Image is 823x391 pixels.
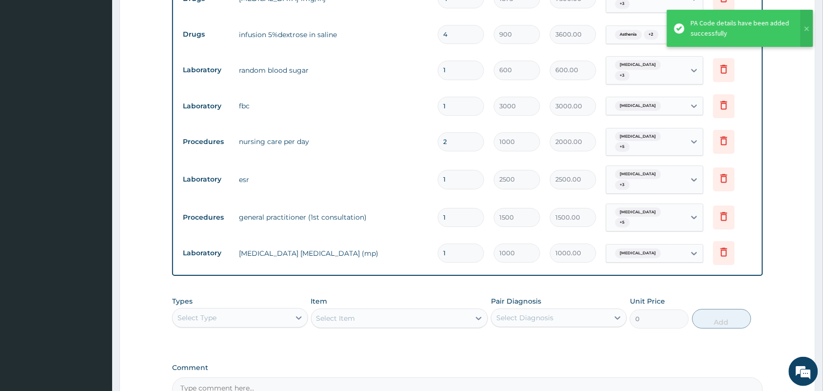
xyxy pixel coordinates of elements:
[491,296,541,306] label: Pair Diagnosis
[177,313,216,323] div: Select Type
[691,18,791,39] div: PA Code details have been added successfully
[178,170,234,188] td: Laboratory
[234,132,433,151] td: nursing care per day
[644,30,659,40] span: + 2
[178,244,234,262] td: Laboratory
[615,71,630,81] span: + 3
[234,170,433,189] td: esr
[5,267,186,301] textarea: Type your message and hit 'Enter'
[160,5,183,28] div: Minimize live chat window
[615,248,661,258] span: [MEDICAL_DATA]
[311,296,328,306] label: Item
[615,30,642,40] span: Asthenia
[615,207,661,217] span: [MEDICAL_DATA]
[178,97,234,115] td: Laboratory
[172,297,193,306] label: Types
[615,180,630,190] span: + 3
[172,364,763,372] label: Comment
[57,123,135,222] span: We're online!
[615,218,630,227] span: + 5
[178,25,234,43] td: Drugs
[615,132,661,142] span: [MEDICAL_DATA]
[178,61,234,79] td: Laboratory
[615,142,630,152] span: + 5
[18,49,39,73] img: d_794563401_company_1708531726252_794563401
[234,244,433,263] td: [MEDICAL_DATA] [MEDICAL_DATA] (mp)
[178,208,234,226] td: Procedures
[51,55,164,67] div: Chat with us now
[234,25,433,44] td: infusion 5%dextrose in saline
[496,313,553,323] div: Select Diagnosis
[615,101,661,111] span: [MEDICAL_DATA]
[692,309,751,329] button: Add
[630,296,665,306] label: Unit Price
[178,133,234,151] td: Procedures
[615,60,661,70] span: [MEDICAL_DATA]
[234,96,433,116] td: fbc
[234,207,433,227] td: general practitioner (1st consultation)
[615,169,661,179] span: [MEDICAL_DATA]
[234,61,433,80] td: random blood sugar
